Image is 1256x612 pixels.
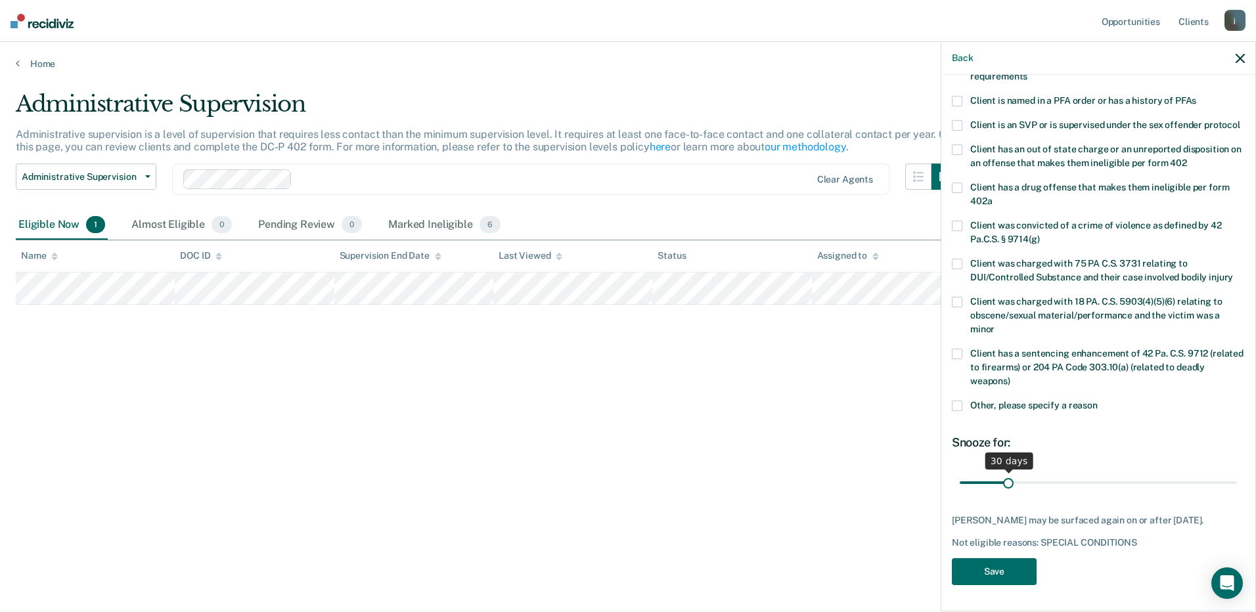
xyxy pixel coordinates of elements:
span: 0 [342,216,362,233]
span: Client has a sentencing enhancement of 42 Pa. C.S. 9712 (related to firearms) or 204 PA Code 303.... [970,348,1244,386]
div: Status [658,250,686,261]
div: Open Intercom Messenger [1211,567,1243,599]
span: 6 [480,216,501,233]
button: Back [952,53,973,64]
p: Administrative supervision is a level of supervision that requires less contact than the minimum ... [16,128,953,153]
div: Marked Ineligible [386,211,503,240]
div: Not eligible reasons: SPECIAL CONDITIONS [952,537,1245,548]
div: Pending Review [256,211,365,240]
span: Client was charged with 18 PA. C.S. 5903(4)(5)(6) relating to obscene/sexual material/performance... [970,296,1222,334]
div: Almost Eligible [129,211,235,240]
span: Client is an SVP or is supervised under the sex offender protocol [970,120,1240,130]
a: our methodology [765,141,846,153]
div: 30 days [985,452,1033,470]
a: here [650,141,671,153]
span: Client is named in a PFA order or has a history of PFAs [970,95,1196,106]
div: Supervision End Date [340,250,441,261]
div: j [1224,10,1245,31]
div: Administrative Supervision [16,91,958,128]
span: 1 [86,216,105,233]
div: [PERSON_NAME] may be surfaced again on or after [DATE]. [952,515,1245,526]
span: 0 [212,216,232,233]
span: Client has a drug offense that makes them ineligible per form 402a [970,182,1229,206]
div: Assigned to [817,250,879,261]
a: Home [16,58,1240,70]
div: DOC ID [180,250,222,261]
span: Other, please specify a reason [970,400,1098,410]
button: Save [952,558,1037,585]
img: Recidiviz [11,14,74,28]
div: Name [21,250,58,261]
div: Last Viewed [499,250,562,261]
div: Eligible Now [16,211,108,240]
span: Administrative Supervision [22,171,140,183]
div: Clear agents [817,174,873,185]
span: Client has an out of state charge or an unreported disposition on an offense that makes them inel... [970,144,1242,168]
span: Client was charged with 75 PA C.S. 3731 relating to DUI/Controlled Substance and their case invol... [970,258,1233,282]
span: Client was convicted of a crime of violence as defined by 42 Pa.C.S. § 9714(g) [970,220,1222,244]
div: Snooze for: [952,435,1245,450]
